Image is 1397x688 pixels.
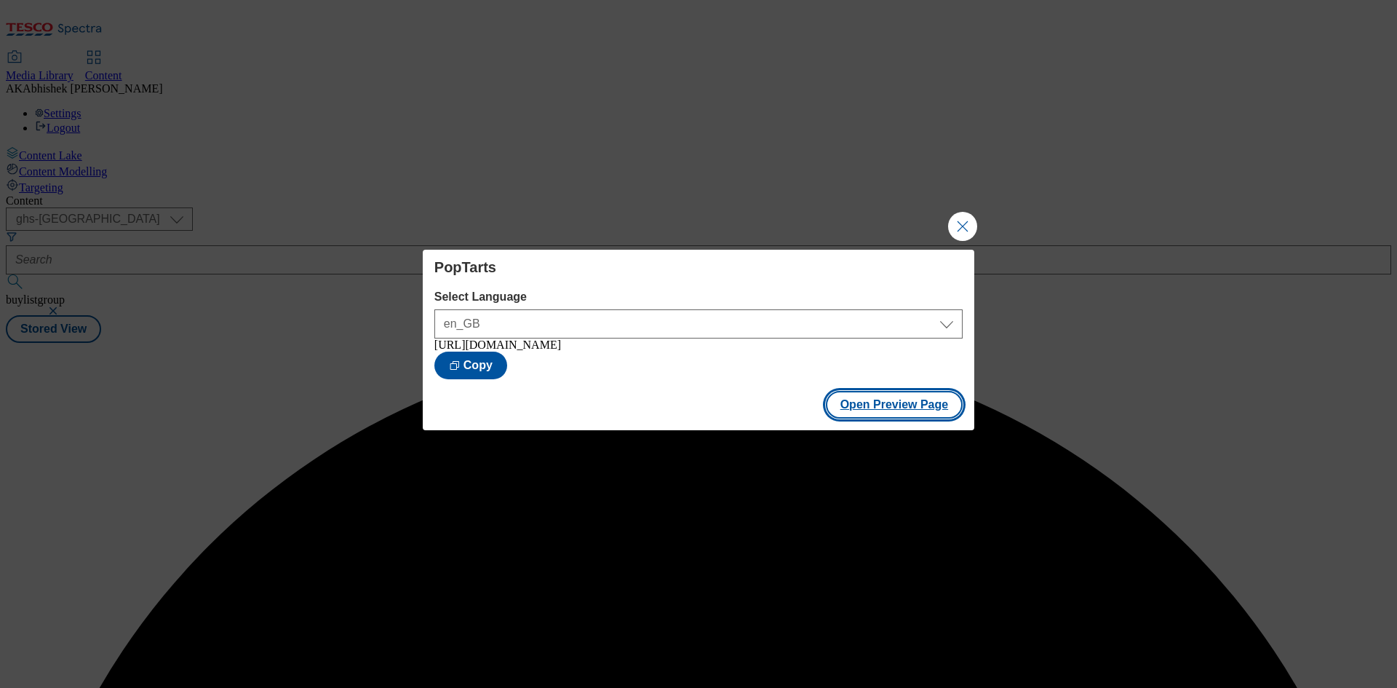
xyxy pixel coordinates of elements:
[434,339,963,352] div: [URL][DOMAIN_NAME]
[423,250,974,430] div: Modal
[434,352,507,379] button: Copy
[434,258,963,276] h4: PopTarts
[948,212,977,241] button: Close Modal
[826,391,963,419] button: Open Preview Page
[434,290,963,304] label: Select Language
